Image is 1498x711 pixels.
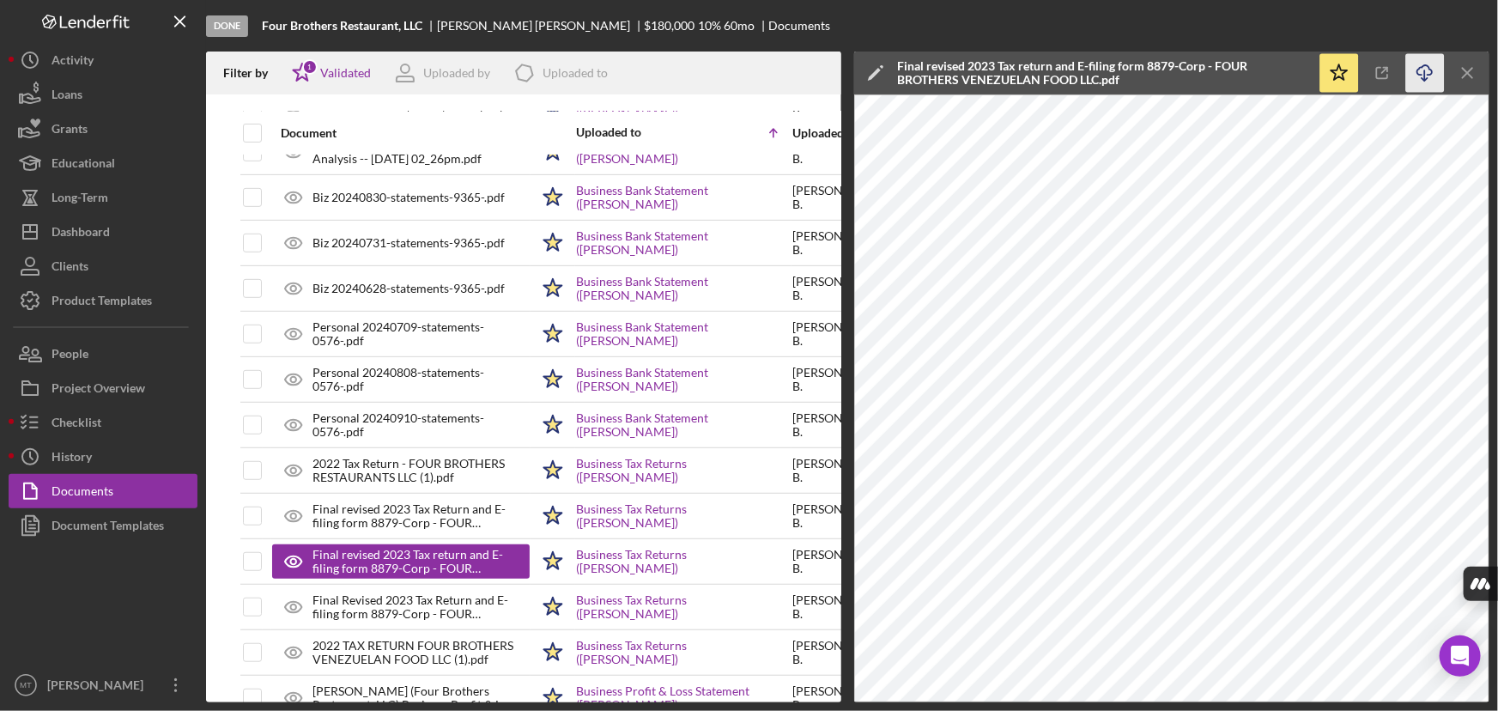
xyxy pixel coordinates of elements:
[312,191,505,204] div: Biz 20240830-statements-9365-.pdf
[52,283,152,322] div: Product Templates
[698,19,721,33] div: 10 %
[9,180,197,215] button: Long-Term
[312,457,530,484] div: 2022 Tax Return - FOUR BROTHERS RESTAURANTS LLC (1).pdf
[52,405,101,444] div: Checklist
[312,593,530,621] div: Final Revised 2023 Tax Return and E-filing form 8879-Corp - FOUR BROTHERS FAREGROUND LLC.pdf
[312,282,505,295] div: Biz 20240628-statements-9365-.pdf
[576,457,791,484] a: Business Tax Returns ([PERSON_NAME])
[576,320,791,348] a: Business Bank Statement ([PERSON_NAME])
[52,371,145,410] div: Project Overview
[576,411,791,439] a: Business Bank Statement ([PERSON_NAME])
[52,440,92,478] div: History
[312,548,512,575] div: Final revised 2023 Tax return and E-filing form 8879-Corp - FOUR BROTHERS VENEZUELAN FOOD LLC.pdf
[576,593,791,621] a: Business Tax Returns ([PERSON_NAME])
[792,502,888,530] div: [PERSON_NAME] B .
[312,639,530,666] div: 2022 TAX RETURN FOUR BROTHERS VENEZUELAN FOOD LLC (1).pdf
[769,19,831,33] div: Documents
[312,236,505,250] div: Biz 20240731-statements-9365-.pdf
[52,337,88,375] div: People
[52,508,164,547] div: Document Templates
[312,411,530,439] div: Personal 20240910-statements-0576-.pdf
[9,371,197,405] button: Project Overview
[645,19,695,33] div: $180,000
[897,59,1309,87] div: Final revised 2023 Tax return and E-filing form 8879-Corp - FOUR BROTHERS VENEZUELAN FOOD LLC.pdf
[576,229,791,257] a: Business Bank Statement ([PERSON_NAME])
[52,146,115,185] div: Educational
[423,66,490,80] div: Uploaded by
[9,43,197,77] button: Activity
[9,112,197,146] button: Grants
[576,639,791,666] a: Business Tax Returns ([PERSON_NAME])
[52,77,82,116] div: Loans
[320,66,371,80] div: Validated
[9,440,197,474] button: History
[792,229,888,257] div: [PERSON_NAME] B .
[312,366,530,393] div: Personal 20240808-statements-0576-.pdf
[223,66,281,80] div: Filter by
[576,125,683,139] div: Uploaded to
[9,668,197,702] button: MT[PERSON_NAME]
[543,66,608,80] div: Uploaded to
[9,249,197,283] button: Clients
[52,180,108,219] div: Long-Term
[52,112,88,150] div: Grants
[281,126,530,140] div: Document
[437,19,645,33] div: [PERSON_NAME] [PERSON_NAME]
[262,19,422,33] b: Four Brothers Restaurant, LLC
[312,502,530,530] div: Final revised 2023 Tax Return and E-filing form 8879-Corp - FOUR BROTHERS RESTAURANT LLC.pdf
[792,593,888,621] div: [PERSON_NAME] B .
[792,366,888,393] div: [PERSON_NAME] B .
[792,457,888,484] div: [PERSON_NAME] B .
[52,249,88,288] div: Clients
[9,508,197,543] button: Document Templates
[792,275,888,302] div: [PERSON_NAME] B .
[792,320,888,348] div: [PERSON_NAME] B .
[52,215,110,253] div: Dashboard
[792,639,888,666] div: [PERSON_NAME] B .
[724,19,755,33] div: 60 mo
[9,77,197,112] button: Loans
[312,320,530,348] div: Personal 20240709-statements-0576-.pdf
[1440,635,1481,677] div: Open Intercom Messenger
[576,275,791,302] a: Business Bank Statement ([PERSON_NAME])
[9,146,197,180] button: Educational
[792,411,888,439] div: [PERSON_NAME] B .
[52,474,113,513] div: Documents
[20,681,32,690] text: MT
[9,283,197,318] button: Product Templates
[302,59,318,75] div: 1
[576,366,791,393] a: Business Bank Statement ([PERSON_NAME])
[576,502,791,530] a: Business Tax Returns ([PERSON_NAME])
[9,215,197,249] button: Dashboard
[52,43,94,82] div: Activity
[792,184,888,211] div: [PERSON_NAME] B .
[792,126,888,140] div: Uploaded by
[43,668,155,707] div: [PERSON_NAME]
[206,15,248,37] div: Done
[9,337,197,371] button: People
[576,184,791,211] a: Business Bank Statement ([PERSON_NAME])
[9,474,197,508] button: Documents
[9,405,197,440] button: Checklist
[792,548,888,575] div: [PERSON_NAME] B .
[576,548,791,575] a: Business Tax Returns ([PERSON_NAME])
